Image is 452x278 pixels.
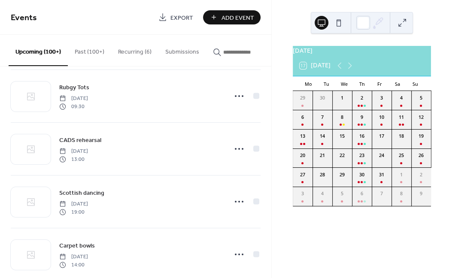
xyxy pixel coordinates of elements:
a: Carpet bowls [59,241,95,251]
a: CADS rehearsal [59,135,101,145]
span: 14:00 [59,261,88,269]
span: 19:00 [59,208,88,216]
span: 13:00 [59,155,88,163]
div: 16 [358,133,365,139]
span: Export [170,13,193,22]
div: 2 [358,94,365,101]
div: 23 [358,152,365,159]
button: Add Event [203,10,261,24]
div: Su [406,76,424,91]
div: 5 [339,190,346,197]
div: 29 [299,94,306,101]
div: 27 [299,171,306,178]
div: 11 [398,114,405,121]
div: 17 [378,133,385,139]
div: 20 [299,152,306,159]
div: 29 [339,171,346,178]
div: 31 [378,171,385,178]
div: 14 [319,133,326,139]
div: 8 [398,190,405,197]
div: 30 [358,171,365,178]
span: [DATE] [59,200,88,208]
span: Scottish dancing [59,189,104,198]
span: Add Event [221,13,254,22]
div: 5 [418,94,425,101]
button: 17[DATE] [297,60,334,71]
div: 7 [378,190,385,197]
div: 4 [319,190,326,197]
div: 15 [339,133,346,139]
a: Export [152,10,200,24]
div: Tu [317,76,335,91]
span: [DATE] [59,148,88,155]
div: Fr [371,76,388,91]
div: 13 [299,133,306,139]
div: 6 [358,190,365,197]
span: CADS rehearsal [59,136,101,145]
div: 8 [339,114,346,121]
span: Rubgy Tots [59,83,89,92]
span: Carpet bowls [59,242,95,251]
div: 9 [358,114,365,121]
span: Events [11,9,37,26]
div: 1 [339,94,346,101]
a: Scottish dancing [59,188,104,198]
div: 19 [418,133,425,139]
div: 3 [299,190,306,197]
div: Th [353,76,370,91]
a: Rubgy Tots [59,82,89,92]
span: 09:30 [59,103,88,110]
div: 26 [418,152,425,159]
div: Sa [388,76,406,91]
span: [DATE] [59,95,88,103]
div: 4 [398,94,405,101]
div: 22 [339,152,346,159]
button: Upcoming (100+) [9,35,68,66]
div: [DATE] [293,46,431,55]
div: Mo [300,76,317,91]
div: 28 [319,171,326,178]
div: We [335,76,353,91]
button: Recurring (6) [111,35,158,65]
button: Past (100+) [68,35,111,65]
span: [DATE] [59,253,88,261]
div: 24 [378,152,385,159]
button: Submissions [158,35,206,65]
div: 7 [319,114,326,121]
div: 30 [319,94,326,101]
div: 2 [418,171,425,178]
div: 9 [418,190,425,197]
div: 6 [299,114,306,121]
div: 10 [378,114,385,121]
div: 18 [398,133,405,139]
div: 3 [378,94,385,101]
div: 1 [398,171,405,178]
div: 21 [319,152,326,159]
div: 25 [398,152,405,159]
div: 12 [418,114,425,121]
